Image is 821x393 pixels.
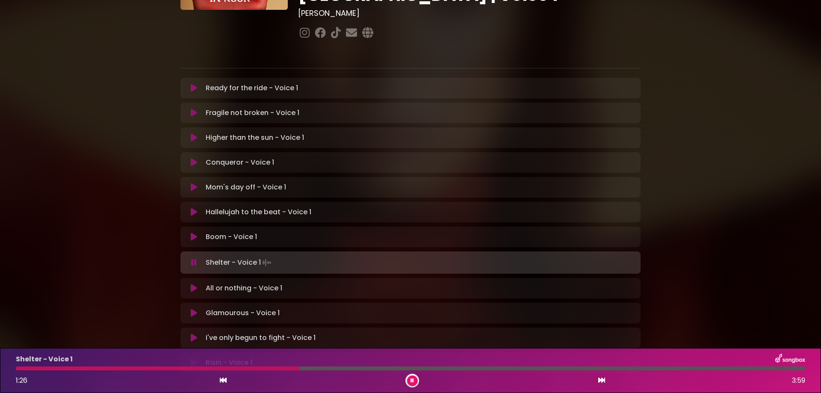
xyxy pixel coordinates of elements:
p: Higher than the sun - Voice 1 [206,133,304,143]
p: Boom - Voice 1 [206,232,257,242]
h3: [PERSON_NAME] [298,9,641,18]
p: Fragile not broken - Voice 1 [206,108,299,118]
img: waveform4.gif [261,257,273,269]
p: Conqueror - Voice 1 [206,157,274,168]
p: Shelter - Voice 1 [206,257,273,269]
p: All or nothing - Voice 1 [206,283,282,293]
p: Mom's day off - Voice 1 [206,182,286,192]
p: I've only begun to fight - Voice 1 [206,333,316,343]
p: Hallelujah to the beat - Voice 1 [206,207,311,217]
p: Glamourous - Voice 1 [206,308,280,318]
span: 3:59 [792,375,805,386]
span: 1:26 [16,375,27,385]
img: songbox-logo-white.png [775,354,805,365]
p: Shelter - Voice 1 [16,354,73,364]
p: Ready for the ride - Voice 1 [206,83,298,93]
